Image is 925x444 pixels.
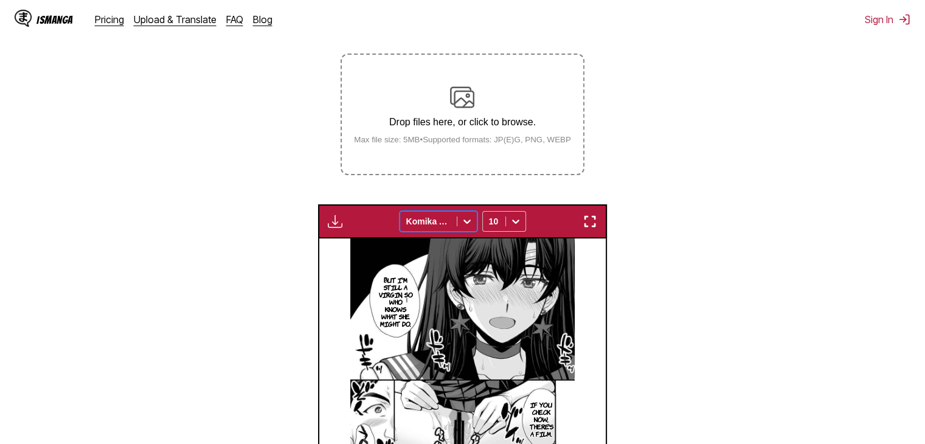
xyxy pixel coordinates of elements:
[95,13,124,26] a: Pricing
[134,13,217,26] a: Upload & Translate
[15,10,95,29] a: IsManga LogoIsManga
[253,13,272,26] a: Blog
[583,214,597,229] img: Enter fullscreen
[865,13,910,26] button: Sign In
[328,214,342,229] img: Download translated images
[527,398,556,440] p: If you check now, there's a film.
[226,13,243,26] a: FAQ
[898,13,910,26] img: Sign out
[376,274,416,330] p: But I'm still a virgin, so who knows what she might do.
[36,14,73,26] div: IsManga
[344,135,581,144] small: Max file size: 5MB • Supported formats: JP(E)G, PNG, WEBP
[15,10,32,27] img: IsManga Logo
[344,117,581,128] p: Drop files here, or click to browse.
